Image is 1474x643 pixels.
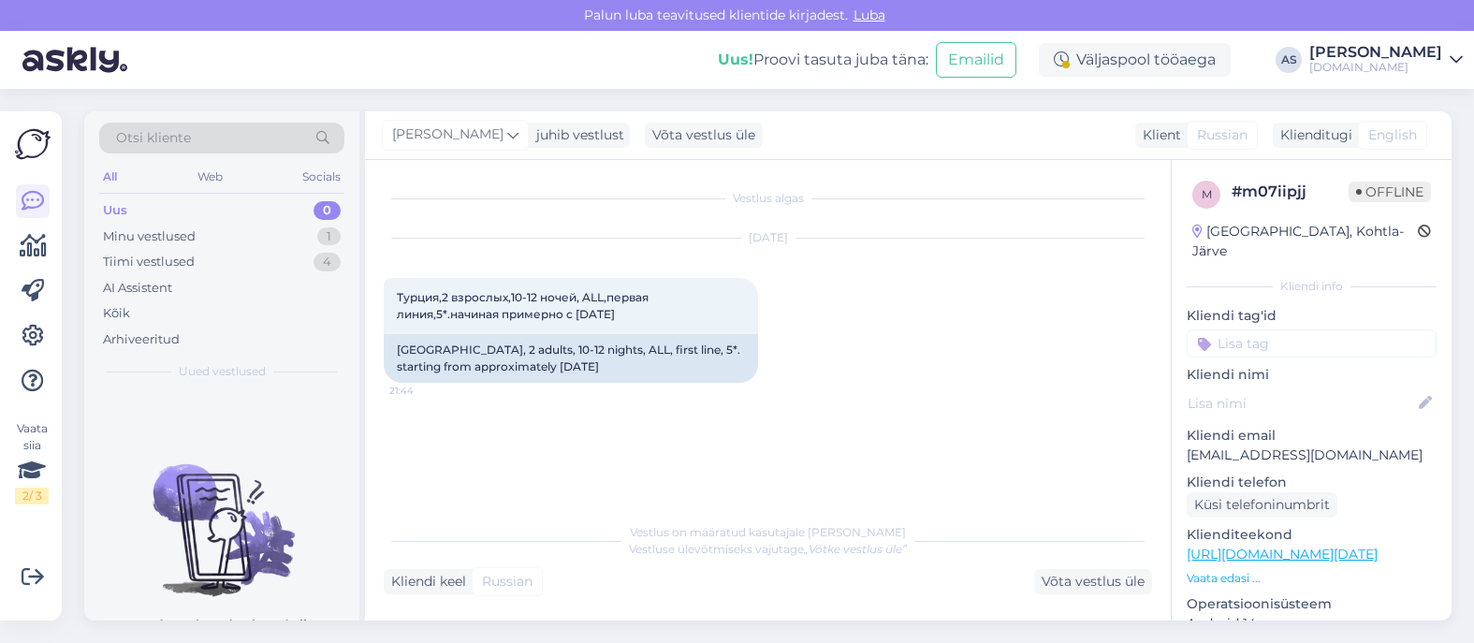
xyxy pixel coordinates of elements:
[103,304,130,323] div: Kõik
[718,49,928,71] div: Proovi tasuta juba täna:
[848,7,891,23] span: Luba
[1187,278,1437,295] div: Kliendi info
[314,201,341,220] div: 0
[1309,45,1463,75] a: [PERSON_NAME][DOMAIN_NAME]
[529,125,624,145] div: juhib vestlust
[1188,393,1415,414] input: Lisa nimi
[1187,525,1437,545] p: Klienditeekond
[99,165,121,189] div: All
[317,227,341,246] div: 1
[1276,47,1302,73] div: AS
[936,42,1016,78] button: Emailid
[1368,125,1417,145] span: English
[629,542,907,556] span: Vestluse ülevõtmiseks vajutage
[1187,426,1437,446] p: Kliendi email
[126,616,318,636] p: Uued vestlused tulevad siia.
[384,229,1152,246] div: [DATE]
[1187,446,1437,465] p: [EMAIL_ADDRESS][DOMAIN_NAME]
[1349,182,1431,202] span: Offline
[718,51,753,68] b: Uus!
[1187,492,1337,518] div: Küsi telefoninumbrit
[1187,329,1437,358] input: Lisa tag
[299,165,344,189] div: Socials
[194,165,226,189] div: Web
[179,363,266,380] span: Uued vestlused
[1187,570,1437,587] p: Vaata edasi ...
[314,253,341,271] div: 4
[1309,45,1442,60] div: [PERSON_NAME]
[1232,181,1349,203] div: # m07iipjj
[103,253,195,271] div: Tiimi vestlused
[103,227,196,246] div: Minu vestlused
[384,572,466,592] div: Kliendi keel
[1192,222,1418,261] div: [GEOGRAPHIC_DATA], Kohtla-Järve
[116,128,191,148] span: Otsi kliente
[482,572,533,592] span: Russian
[384,334,758,383] div: [GEOGRAPHIC_DATA], 2 adults, 10-12 nights, ALL, first line, 5*. starting from approximately [DATE]
[1309,60,1442,75] div: [DOMAIN_NAME]
[645,123,763,148] div: Võta vestlus üle
[103,330,180,349] div: Arhiveeritud
[1187,473,1437,492] p: Kliendi telefon
[15,420,49,504] div: Vaata siia
[630,525,906,539] span: Vestlus on määratud kasutajale [PERSON_NAME]
[1135,125,1181,145] div: Klient
[1187,306,1437,326] p: Kliendi tag'id
[384,190,1152,207] div: Vestlus algas
[389,384,460,398] span: 21:44
[84,431,359,599] img: No chats
[392,124,503,145] span: [PERSON_NAME]
[1197,125,1248,145] span: Russian
[15,126,51,162] img: Askly Logo
[1187,594,1437,614] p: Operatsioonisüsteem
[804,542,907,556] i: „Võtke vestlus üle”
[1187,614,1437,634] p: Android 14
[15,488,49,504] div: 2 / 3
[1187,365,1437,385] p: Kliendi nimi
[1202,187,1212,201] span: m
[397,290,651,321] span: Турция,2 взрослых,10-12 ночей, ALL,первая линия,5*.начиная примерно с [DATE]
[1039,43,1231,77] div: Väljaspool tööaega
[1187,546,1378,563] a: [URL][DOMAIN_NAME][DATE]
[103,279,172,298] div: AI Assistent
[1273,125,1352,145] div: Klienditugi
[103,201,127,220] div: Uus
[1034,569,1152,594] div: Võta vestlus üle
